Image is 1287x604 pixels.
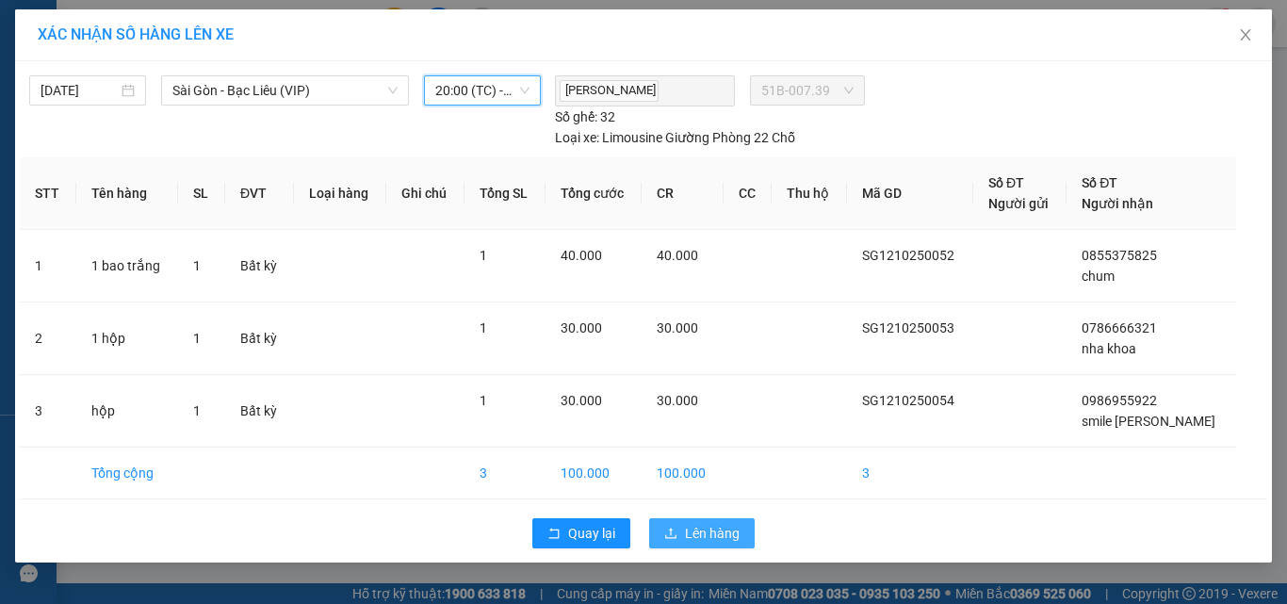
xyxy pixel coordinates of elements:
span: 1 [480,393,487,408]
th: STT [20,157,76,230]
span: 0786666321 [1082,320,1157,335]
th: CR [642,157,724,230]
span: nha khoa [1082,341,1136,356]
span: 1 [480,248,487,263]
span: SG1210250052 [862,248,954,263]
span: phone [108,92,123,107]
th: Thu hộ [772,157,847,230]
span: Số ghế: [555,106,597,127]
span: [PERSON_NAME] [560,80,659,102]
span: 40.000 [657,248,698,263]
input: 12/10/2025 [41,80,118,101]
span: 30.000 [657,320,698,335]
button: uploadLên hàng [649,518,755,548]
span: smile [PERSON_NAME] [1082,414,1215,429]
span: Số ĐT [1082,175,1117,190]
span: chum [1082,269,1115,284]
span: 1 [193,403,201,418]
span: close [1238,27,1253,42]
th: Tổng cước [546,157,642,230]
span: SG1210250053 [862,320,954,335]
td: 100.000 [546,448,642,499]
th: SL [178,157,225,230]
span: SG1210250054 [862,393,954,408]
span: Lên hàng [685,523,740,544]
td: Bất kỳ [225,302,294,375]
span: 1 [193,258,201,273]
span: 30.000 [657,393,698,408]
span: 30.000 [561,320,602,335]
span: Số ĐT [988,175,1024,190]
div: Limousine Giường Phòng 22 Chỗ [555,127,795,148]
span: XÁC NHẬN SỐ HÀNG LÊN XE [38,25,234,43]
span: 20:00 (TC) - 51B-007.39 [435,76,529,105]
th: Mã GD [847,157,973,230]
td: 3 [20,375,76,448]
td: hộp [76,375,178,448]
td: 1 bao trắng [76,230,178,302]
span: 1 [480,320,487,335]
b: TRÍ NHÂN [108,12,204,36]
li: [STREET_ADDRESS][PERSON_NAME][PERSON_NAME] [8,41,359,89]
th: Loại hàng [294,157,386,230]
b: GỬI : VP [GEOGRAPHIC_DATA] [8,140,367,171]
span: 40.000 [561,248,602,263]
span: 0986955922 [1082,393,1157,408]
th: ĐVT [225,157,294,230]
span: rollback [547,527,561,542]
span: down [387,85,399,96]
td: 1 hộp [76,302,178,375]
th: Tên hàng [76,157,178,230]
td: 1 [20,230,76,302]
td: 2 [20,302,76,375]
span: 1 [193,331,201,346]
th: Tổng SL [464,157,546,230]
span: 0855375825 [1082,248,1157,263]
button: rollbackQuay lại [532,518,630,548]
td: 3 [464,448,546,499]
span: upload [664,527,677,542]
span: Người nhận [1082,196,1153,211]
span: Quay lại [568,523,615,544]
span: environment [108,45,123,60]
td: 100.000 [642,448,724,499]
span: 30.000 [561,393,602,408]
span: Người gửi [988,196,1049,211]
td: 3 [847,448,973,499]
th: CC [724,157,773,230]
div: 32 [555,106,615,127]
button: Close [1219,9,1272,62]
li: 0983 44 7777 [8,89,359,112]
span: Sài Gòn - Bạc Liêu (VIP) [172,76,398,105]
td: Tổng cộng [76,448,178,499]
td: Bất kỳ [225,375,294,448]
th: Ghi chú [386,157,464,230]
span: 51B-007.39 [761,76,854,105]
td: Bất kỳ [225,230,294,302]
span: Loại xe: [555,127,599,148]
